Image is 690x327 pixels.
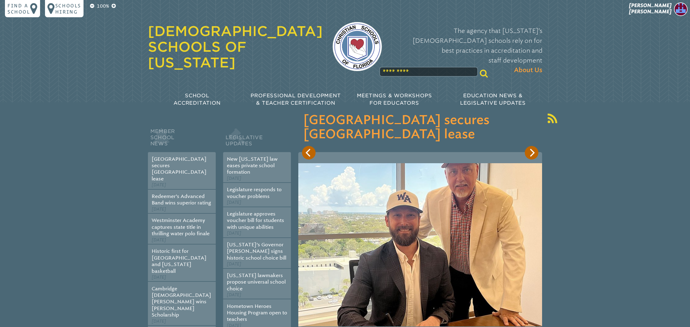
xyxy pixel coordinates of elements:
span: [DATE] [152,182,166,188]
h2: Member School News [148,127,216,152]
img: csf-logo-web-colors.png [333,22,382,71]
p: Schools Hiring [55,2,81,15]
span: School Accreditation [174,93,220,106]
h3: [GEOGRAPHIC_DATA] secures [GEOGRAPHIC_DATA] lease [303,113,537,142]
a: Legislature approves voucher bill for students with unique abilities [227,211,284,230]
span: About Us [514,65,542,75]
p: The agency that [US_STATE]’s [DEMOGRAPHIC_DATA] schools rely on for best practices in accreditati... [392,26,542,75]
img: 72d2655a54ed7a0a8290d13e18d1ae93 [674,2,688,16]
a: [US_STATE]’s Governor [PERSON_NAME] signs historic school choice bill [227,242,286,261]
a: [US_STATE] lawmakers propose universal school choice [227,272,286,292]
span: Professional Development & Teacher Certification [251,93,341,106]
span: [PERSON_NAME] [PERSON_NAME] [629,2,672,14]
span: [DATE] [152,275,166,280]
span: [DATE] [152,319,166,324]
a: [DEMOGRAPHIC_DATA] Schools of [US_STATE] [148,23,323,71]
span: [DATE] [227,200,241,205]
a: New [US_STATE] law eases private school formation [227,156,278,175]
span: [DATE] [227,176,241,181]
span: Meetings & Workshops for Educators [357,93,432,106]
a: Hometown Heroes Housing Program open to teachers [227,303,287,322]
span: [DATE] [152,237,166,243]
img: LaQuintaClosing-landscape_791_530_85_s_c1.jpeg [298,163,542,326]
span: [DATE] [227,231,241,236]
span: [DATE] [227,261,241,267]
span: [DATE] [227,292,241,297]
a: Westminster Academy captures state title in thrilling water polo finale [152,217,210,236]
button: Previous [302,146,316,159]
span: [DATE] [152,207,166,212]
span: Education News & Legislative Updates [460,93,526,106]
a: Legislature responds to voucher problems [227,187,282,199]
a: Redeemer’s Advanced Band wins superior rating [152,193,211,206]
p: 100% [96,2,110,10]
a: Historic first for [GEOGRAPHIC_DATA] and [US_STATE] basketball [152,248,206,274]
a: [GEOGRAPHIC_DATA] secures [GEOGRAPHIC_DATA] lease [152,156,206,182]
h2: Legislative Updates [223,127,291,152]
a: Cambridge [DEMOGRAPHIC_DATA][PERSON_NAME] wins [PERSON_NAME] Scholarship [152,286,211,318]
p: Find a school [7,2,30,15]
button: Next [525,146,538,159]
